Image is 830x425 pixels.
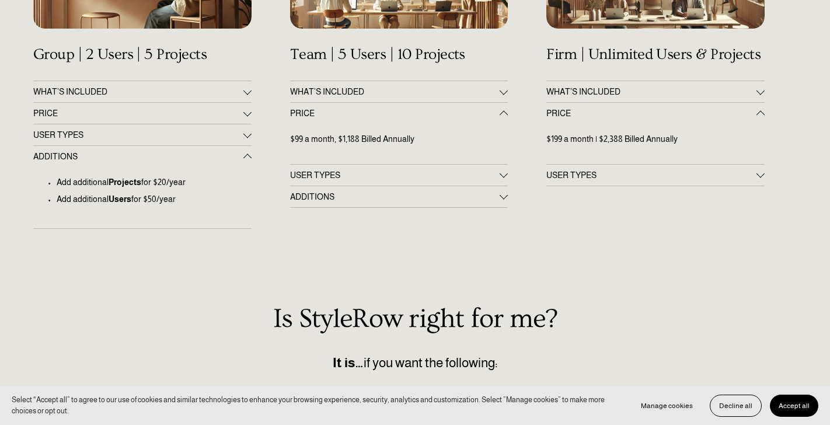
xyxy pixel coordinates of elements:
button: ADDITIONS [33,146,252,167]
button: PRICE [546,103,765,124]
button: PRICE [290,103,508,124]
button: Accept all [770,395,818,417]
div: ADDITIONS [33,167,252,228]
h4: Firm | Unlimited Users & Projects [546,46,765,64]
span: USER TYPES [33,130,243,140]
button: Decline all [710,395,762,417]
p: Add additional for $50/year [57,193,252,205]
p: $99 a month, $1,188 Billed Annually [290,133,508,145]
strong: Users [109,194,131,204]
p: Select “Accept all” to agree to our use of cookies and similar technologies to enhance your brows... [12,395,620,417]
span: USER TYPES [546,170,756,180]
div: PRICE [546,124,765,163]
span: ADDITIONS [290,192,500,201]
button: WHAT'S INCLUDED [33,81,252,102]
strong: Projects [109,177,141,187]
button: USER TYPES [546,165,765,186]
h4: Team | 5 Users | 10 Projects [290,46,508,64]
button: WHAT’S INCLUDED [546,81,765,102]
span: Accept all [779,402,810,410]
div: PRICE [290,124,508,163]
span: WHAT’S INCLUDED [546,87,756,96]
h4: Group | 2 Users | 5 Projects [33,46,252,64]
span: PRICE [546,109,756,118]
button: WHAT'S INCLUDED [290,81,508,102]
p: Add additional for $20/year [57,176,252,189]
button: ADDITIONS [290,186,508,207]
p: $199 a month | $2,388 Billed Annually [546,133,765,145]
button: USER TYPES [33,124,252,145]
span: PRICE [290,109,500,118]
h2: Is StyleRow right for me? [33,304,797,334]
span: Manage cookies [641,402,693,410]
span: WHAT'S INCLUDED [290,87,500,96]
button: Manage cookies [632,395,702,417]
span: ADDITIONS [33,152,243,161]
span: Decline all [719,402,752,410]
span: PRICE [33,109,243,118]
button: USER TYPES [290,165,508,186]
button: PRICE [33,103,252,124]
p: if you want the following: [33,353,797,372]
strong: It is… [333,355,364,370]
span: USER TYPES [290,170,500,180]
span: WHAT'S INCLUDED [33,87,243,96]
